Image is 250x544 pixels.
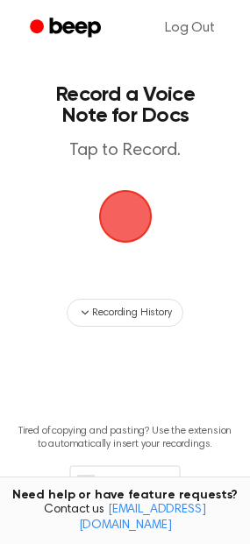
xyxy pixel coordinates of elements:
[99,190,152,243] button: Beep Logo
[11,503,239,533] span: Contact us
[32,140,218,162] p: Tap to Record.
[67,299,182,327] button: Recording History
[32,84,218,126] h1: Record a Voice Note for Docs
[18,11,117,46] a: Beep
[92,305,171,321] span: Recording History
[147,7,232,49] a: Log Out
[14,425,236,451] p: Tired of copying and pasting? Use the extension to automatically insert your recordings.
[79,504,206,532] a: [EMAIL_ADDRESS][DOMAIN_NAME]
